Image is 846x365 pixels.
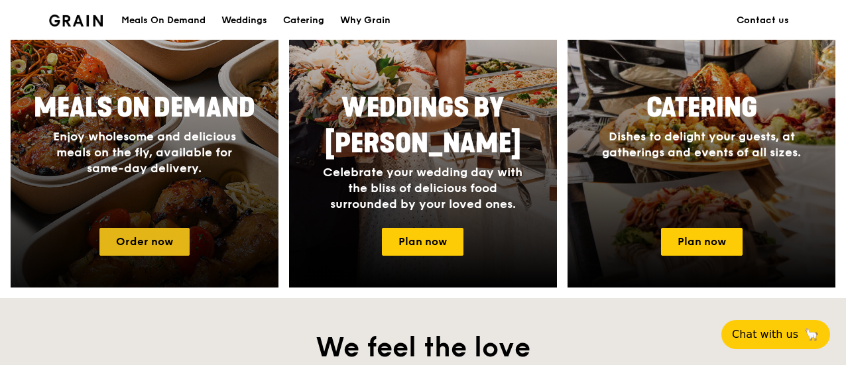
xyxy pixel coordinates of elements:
[602,129,801,160] span: Dishes to delight your guests, at gatherings and events of all sizes.
[99,228,190,256] a: Order now
[53,129,236,176] span: Enjoy wholesome and delicious meals on the fly, available for same-day delivery.
[275,1,332,40] a: Catering
[661,228,743,256] a: Plan now
[732,327,798,342] span: Chat with us
[804,327,819,342] span: 🦙
[221,1,267,40] div: Weddings
[213,1,275,40] a: Weddings
[646,92,757,124] span: Catering
[49,15,103,26] img: Grain
[121,1,206,40] div: Meals On Demand
[283,1,324,40] div: Catering
[382,228,463,256] a: Plan now
[34,92,255,124] span: Meals On Demand
[332,1,398,40] a: Why Grain
[721,320,830,349] button: Chat with us🦙
[323,165,522,211] span: Celebrate your wedding day with the bliss of delicious food surrounded by your loved ones.
[729,1,797,40] a: Contact us
[340,1,391,40] div: Why Grain
[325,92,521,160] span: Weddings by [PERSON_NAME]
